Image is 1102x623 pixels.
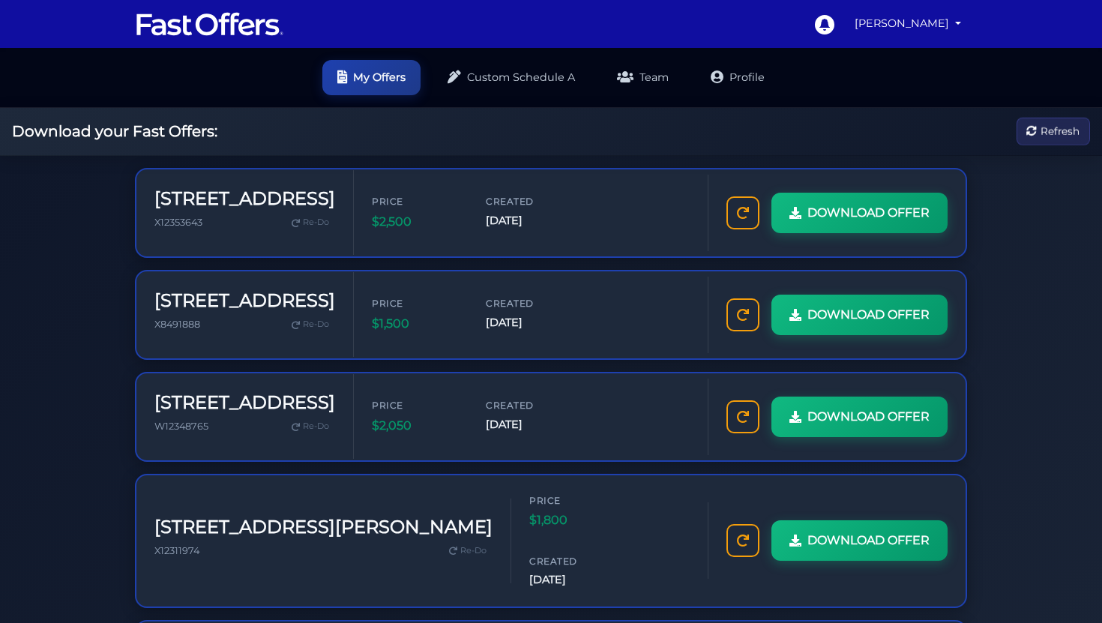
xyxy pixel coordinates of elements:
[286,213,335,232] a: Re-Do
[372,416,462,436] span: $2,050
[807,531,930,550] span: DOWNLOAD OFFER
[372,398,462,412] span: Price
[486,398,576,412] span: Created
[807,407,930,427] span: DOWNLOAD OFFER
[771,193,948,233] a: DOWNLOAD OFFER
[372,296,462,310] span: Price
[486,296,576,310] span: Created
[771,295,948,335] a: DOWNLOAD OFFER
[460,544,487,558] span: Re-Do
[154,392,335,414] h3: [STREET_ADDRESS]
[486,194,576,208] span: Created
[303,216,329,229] span: Re-Do
[322,60,421,95] a: My Offers
[154,290,335,312] h3: [STREET_ADDRESS]
[807,305,930,325] span: DOWNLOAD OFFER
[529,511,619,530] span: $1,800
[1041,123,1080,139] span: Refresh
[286,417,335,436] a: Re-Do
[12,122,217,140] h2: Download your Fast Offers:
[486,212,576,229] span: [DATE]
[696,60,780,95] a: Profile
[154,545,199,556] span: X12311974
[771,520,948,561] a: DOWNLOAD OFFER
[372,194,462,208] span: Price
[154,517,493,538] h3: [STREET_ADDRESS][PERSON_NAME]
[529,554,619,568] span: Created
[372,314,462,334] span: $1,500
[486,416,576,433] span: [DATE]
[372,212,462,232] span: $2,500
[849,9,967,38] a: [PERSON_NAME]
[286,315,335,334] a: Re-Do
[807,203,930,223] span: DOWNLOAD OFFER
[154,217,202,228] span: X12353643
[154,319,200,330] span: X8491888
[154,188,335,210] h3: [STREET_ADDRESS]
[602,60,684,95] a: Team
[443,541,493,561] a: Re-Do
[303,318,329,331] span: Re-Do
[771,397,948,437] a: DOWNLOAD OFFER
[303,420,329,433] span: Re-Do
[1017,118,1090,145] button: Refresh
[486,314,576,331] span: [DATE]
[529,571,619,589] span: [DATE]
[154,421,208,432] span: W12348765
[529,493,619,508] span: Price
[433,60,590,95] a: Custom Schedule A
